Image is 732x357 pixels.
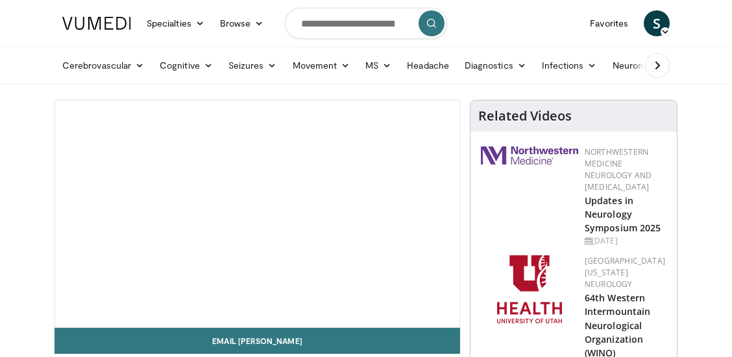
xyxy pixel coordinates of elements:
a: Cognitive [152,52,221,78]
a: Seizures [221,52,285,78]
input: Search topics, interventions [285,8,447,39]
a: Favorites [582,10,636,36]
a: Cerebrovascular [55,52,152,78]
img: f6362829-b0a3-407d-a044-59546adfd345.png.150x105_q85_autocrop_double_scale_upscale_version-0.2.png [497,255,562,323]
img: VuMedi Logo [62,17,131,30]
a: Browse [212,10,272,36]
a: Specialties [139,10,212,36]
a: Email [PERSON_NAME] [55,328,460,354]
a: Infections [534,52,605,78]
a: Headache [399,52,457,78]
a: Northwestern Medicine Neurology and [MEDICAL_DATA] [585,146,652,192]
div: [DATE] [585,235,666,247]
a: Diagnostics [457,52,534,78]
h4: Related Videos [478,108,572,124]
a: Neuromuscular [605,52,697,78]
a: [GEOGRAPHIC_DATA][US_STATE] Neurology [585,255,665,290]
a: S [644,10,670,36]
a: MS [358,52,399,78]
a: Updates in Neurology Symposium 2025 [585,194,661,234]
img: 2a462fb6-9365-492a-ac79-3166a6f924d8.png.150x105_q85_autocrop_double_scale_upscale_version-0.2.jpg [481,146,578,165]
a: Movement [285,52,358,78]
video-js: Video Player [55,100,459,327]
